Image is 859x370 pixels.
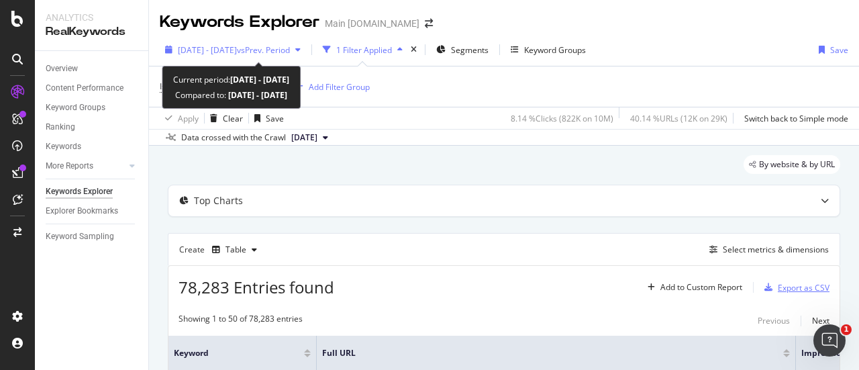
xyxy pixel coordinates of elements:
div: Top Charts [194,194,243,207]
div: Save [830,44,848,56]
button: Next [812,313,829,329]
div: Add to Custom Report [660,283,742,291]
span: 1 [841,324,852,335]
div: Keywords Explorer [46,185,113,199]
div: Current period: [173,72,289,87]
button: Export as CSV [759,277,829,298]
button: Segments [431,39,494,60]
div: RealKeywords [46,24,138,40]
div: Content Performance [46,81,123,95]
button: [DATE] [286,130,334,146]
div: Data crossed with the Crawl [181,132,286,144]
div: Add Filter Group [309,81,370,93]
div: More Reports [46,159,93,173]
a: Keywords [46,140,139,154]
span: Is Branded [160,81,200,92]
button: 1 Filter Applied [317,39,408,60]
a: Ranking [46,120,139,134]
div: Create [179,239,262,261]
div: arrow-right-arrow-left [425,19,433,28]
div: legacy label [744,155,840,174]
div: times [408,43,419,56]
div: Analytics [46,11,138,24]
div: Previous [758,315,790,326]
span: 78,283 Entries found [179,276,334,298]
div: Save [266,113,284,124]
div: Apply [178,113,199,124]
div: 40.14 % URLs ( 12K on 29K ) [630,113,727,124]
div: Ranking [46,120,75,134]
div: 8.14 % Clicks ( 822K on 10M ) [511,113,613,124]
div: Switch back to Simple mode [744,113,848,124]
b: [DATE] - [DATE] [226,89,287,101]
button: Table [207,239,262,261]
a: Keywords Explorer [46,185,139,199]
div: Keywords [46,140,81,154]
iframe: Intercom live chat [813,324,846,357]
div: Select metrics & dimensions [723,244,829,255]
div: Keyword Sampling [46,230,114,244]
b: [DATE] - [DATE] [230,74,289,85]
a: Explorer Bookmarks [46,204,139,218]
div: Keyword Groups [524,44,586,56]
a: More Reports [46,159,125,173]
div: Table [225,246,246,254]
a: Keyword Sampling [46,230,139,244]
span: Keyword [174,347,284,359]
span: Segments [451,44,489,56]
span: Full URL [322,347,763,359]
span: vs Prev. Period [237,44,290,56]
button: [DATE] - [DATE]vsPrev. Period [160,39,306,60]
span: 2023 Nov. 23rd [291,132,317,144]
button: Apply [160,107,199,129]
div: Keyword Groups [46,101,105,115]
div: Overview [46,62,78,76]
div: Export as CSV [778,282,829,293]
button: Previous [758,313,790,329]
button: Keyword Groups [505,39,591,60]
div: Main [DOMAIN_NAME] [325,17,419,30]
button: Save [813,39,848,60]
div: Showing 1 to 50 of 78,283 entries [179,313,303,329]
button: Switch back to Simple mode [739,107,848,129]
div: Compared to: [175,87,287,103]
div: 1 Filter Applied [336,44,392,56]
button: Save [249,107,284,129]
span: [DATE] - [DATE] [178,44,237,56]
button: Clear [205,107,243,129]
div: Explorer Bookmarks [46,204,118,218]
a: Overview [46,62,139,76]
div: Next [812,315,829,326]
div: Keywords Explorer [160,11,319,34]
button: Add to Custom Report [642,277,742,298]
a: Content Performance [46,81,139,95]
span: By website & by URL [759,160,835,169]
div: Clear [223,113,243,124]
a: Keyword Groups [46,101,139,115]
button: Add Filter Group [291,79,370,95]
button: Select metrics & dimensions [704,242,829,258]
